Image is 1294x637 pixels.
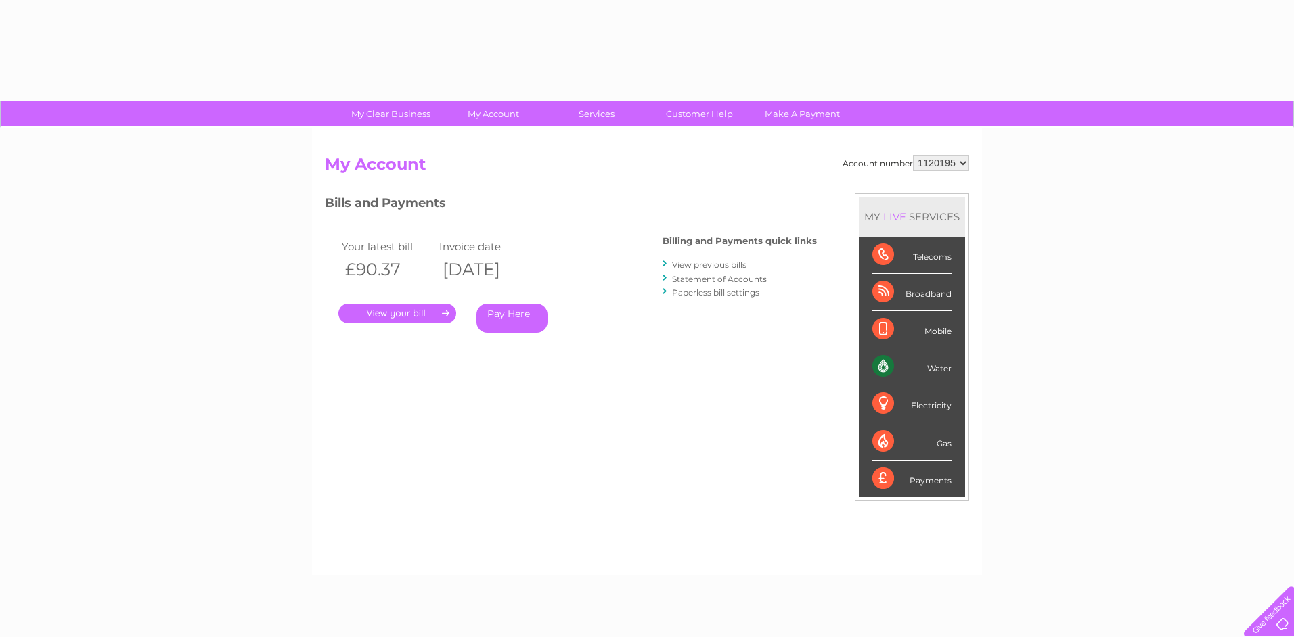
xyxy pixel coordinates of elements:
[436,256,533,283] th: [DATE]
[672,274,767,284] a: Statement of Accounts
[338,304,456,323] a: .
[325,193,817,217] h3: Bills and Payments
[872,385,952,423] div: Electricity
[872,461,952,497] div: Payments
[438,101,550,126] a: My Account
[672,287,759,298] a: Paperless bill settings
[436,237,533,256] td: Invoice date
[672,260,746,270] a: View previous bills
[872,423,952,461] div: Gas
[663,236,817,246] h4: Billing and Payments quick links
[541,101,652,126] a: Services
[476,304,548,333] a: Pay Here
[872,311,952,348] div: Mobile
[746,101,858,126] a: Make A Payment
[859,197,965,236] div: MY SERVICES
[872,274,952,311] div: Broadband
[338,256,436,283] th: £90.37
[335,101,447,126] a: My Clear Business
[872,348,952,385] div: Water
[872,237,952,274] div: Telecoms
[325,155,969,181] h2: My Account
[644,101,755,126] a: Customer Help
[338,237,436,256] td: Your latest bill
[843,155,969,171] div: Account number
[880,210,909,223] div: LIVE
